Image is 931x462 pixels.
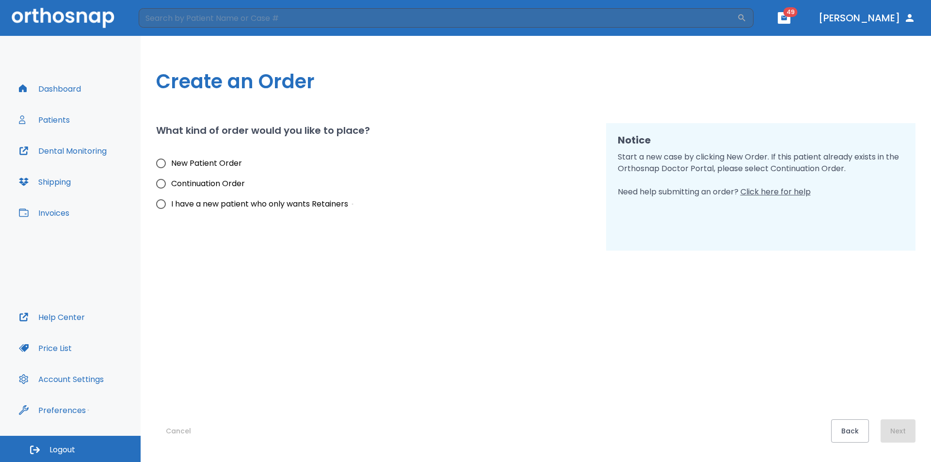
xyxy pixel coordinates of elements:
span: Click here for help [740,186,811,197]
input: Search by Patient Name or Case # [139,8,737,28]
span: New Patient Order [171,158,242,169]
h1: Create an Order [156,67,915,96]
div: Tooltip anchor [348,200,357,208]
span: I have a new patient who only wants Retainers [171,198,348,210]
button: Help Center [13,305,91,329]
button: Back [831,419,869,443]
p: Start a new case by clicking New Order. If this patient already exists in the Orthosnap Doctor Po... [618,151,904,198]
button: [PERSON_NAME] [815,9,919,27]
h2: What kind of order would you like to place? [156,123,370,138]
button: Dental Monitoring [13,139,112,162]
button: Dashboard [13,77,87,100]
span: 49 [784,7,798,17]
button: Invoices [13,201,75,224]
h2: Notice [618,133,904,147]
button: Account Settings [13,367,110,391]
button: Cancel [156,419,201,443]
button: Preferences [13,398,92,422]
button: Shipping [13,170,77,193]
span: Logout [49,445,75,455]
button: Patients [13,108,76,131]
button: Price List [13,336,78,360]
span: Continuation Order [171,178,245,190]
img: Orthosnap [12,8,114,28]
div: Tooltip anchor [84,406,93,414]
